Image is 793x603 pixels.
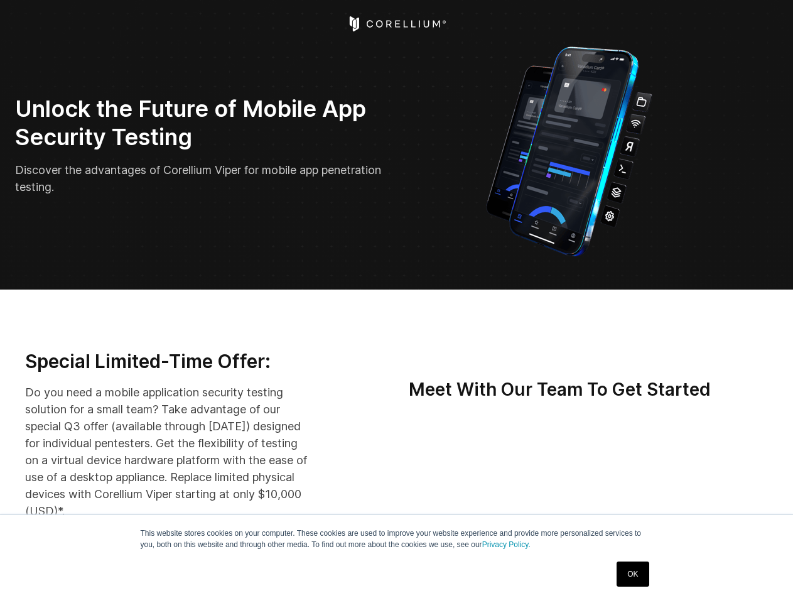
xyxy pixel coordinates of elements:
[475,40,664,259] img: Corellium_VIPER_Hero_1_1x
[409,379,711,400] strong: Meet With Our Team To Get Started
[15,95,388,151] h2: Unlock the Future of Mobile App Security Testing
[347,16,446,31] a: Corellium Home
[617,562,649,587] a: OK
[141,528,653,550] p: This website stores cookies on your computer. These cookies are used to improve your website expe...
[15,163,381,193] span: Discover the advantages of Corellium Viper for mobile app penetration testing.
[482,540,531,549] a: Privacy Policy.
[25,350,310,374] h3: Special Limited-Time Offer:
